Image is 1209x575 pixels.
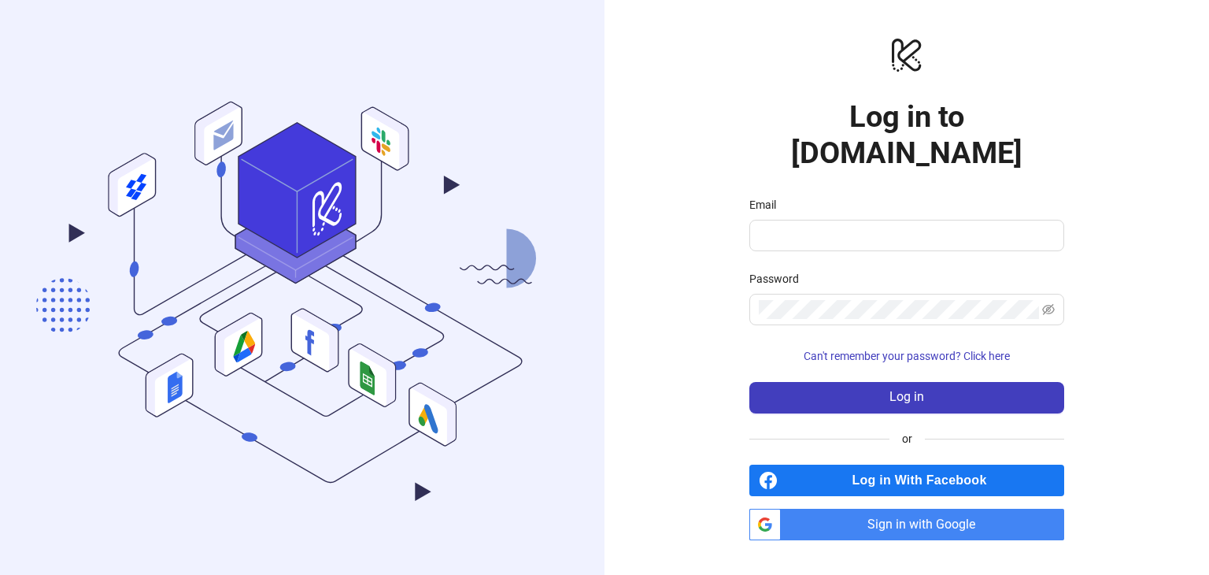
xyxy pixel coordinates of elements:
span: or [889,430,925,447]
a: Log in With Facebook [749,465,1064,496]
span: Log in With Facebook [784,465,1064,496]
input: Password [759,300,1039,319]
h1: Log in to [DOMAIN_NAME] [749,98,1064,171]
button: Log in [749,382,1064,414]
span: Log in [889,390,924,404]
span: Can't remember your password? Click here [804,350,1010,362]
a: Can't remember your password? Click here [749,350,1064,362]
input: Email [759,226,1052,245]
a: Sign in with Google [749,509,1064,540]
label: Password [749,270,809,287]
span: Sign in with Google [787,509,1064,540]
label: Email [749,196,786,213]
span: eye-invisible [1042,303,1055,316]
button: Can't remember your password? Click here [749,344,1064,369]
